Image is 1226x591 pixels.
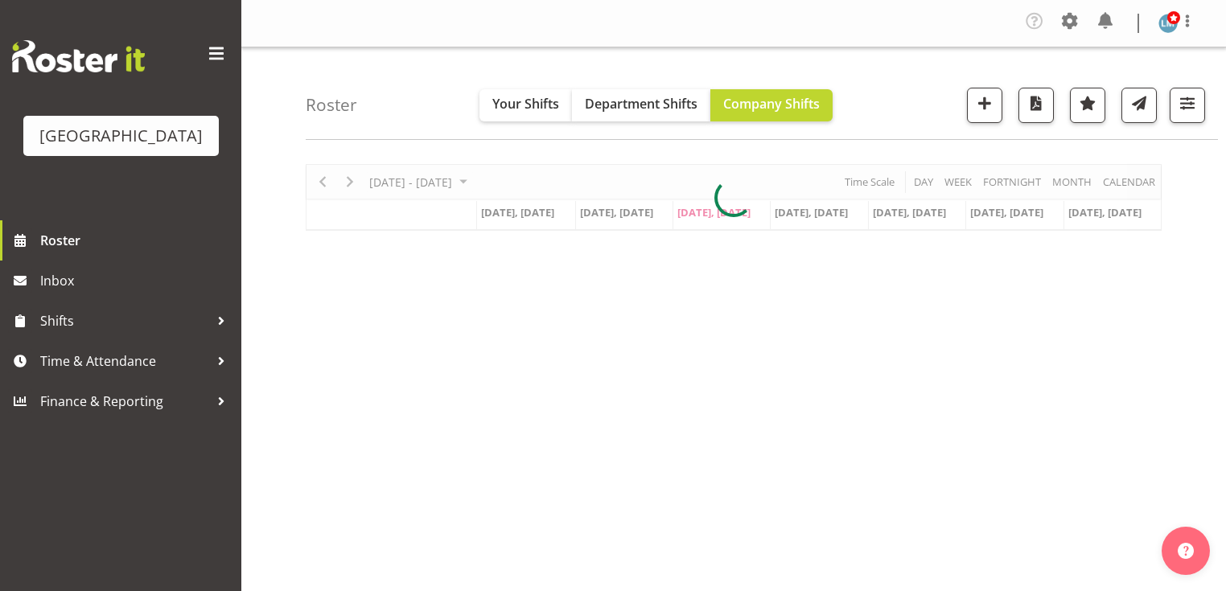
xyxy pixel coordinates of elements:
[572,89,710,121] button: Department Shifts
[1170,88,1205,123] button: Filter Shifts
[585,95,697,113] span: Department Shifts
[710,89,833,121] button: Company Shifts
[1121,88,1157,123] button: Send a list of all shifts for the selected filtered period to all rostered employees.
[723,95,820,113] span: Company Shifts
[40,389,209,413] span: Finance & Reporting
[1178,543,1194,559] img: help-xxl-2.png
[40,309,209,333] span: Shifts
[40,349,209,373] span: Time & Attendance
[40,228,233,252] span: Roster
[1018,88,1054,123] button: Download a PDF of the roster according to the set date range.
[479,89,572,121] button: Your Shifts
[306,96,357,114] h4: Roster
[39,124,203,148] div: [GEOGRAPHIC_DATA]
[1158,14,1178,33] img: lesley-mckenzie127.jpg
[40,269,233,293] span: Inbox
[967,88,1002,123] button: Add a new shift
[492,95,559,113] span: Your Shifts
[12,40,145,72] img: Rosterit website logo
[1070,88,1105,123] button: Highlight an important date within the roster.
